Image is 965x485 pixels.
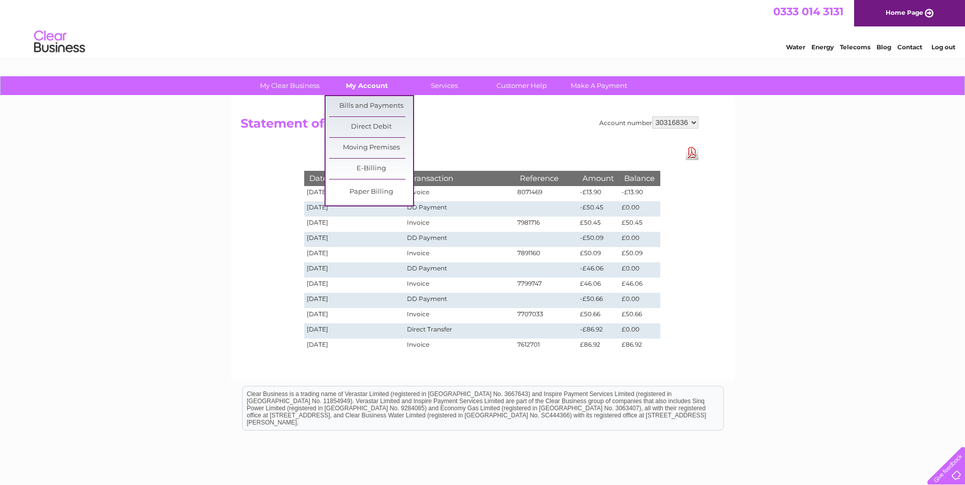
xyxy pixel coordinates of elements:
td: £50.45 [577,217,619,232]
td: [DATE] [304,247,405,262]
a: E-Billing [329,159,413,179]
a: My Account [325,76,409,95]
td: -£13.90 [619,186,660,201]
a: Blog [876,43,891,51]
a: Water [786,43,805,51]
td: £0.00 [619,201,660,217]
td: Invoice [404,308,514,323]
td: £50.09 [619,247,660,262]
td: [DATE] [304,201,405,217]
td: [DATE] [304,232,405,247]
td: -£50.45 [577,201,619,217]
td: [DATE] [304,308,405,323]
td: -£86.92 [577,323,619,339]
a: Energy [811,43,834,51]
td: [DATE] [304,262,405,278]
th: Reference [515,171,578,186]
td: -£50.66 [577,293,619,308]
td: [DATE] [304,293,405,308]
td: 7891160 [515,247,578,262]
td: 7612701 [515,339,578,354]
div: Clear Business is a trading name of Verastar Limited (registered in [GEOGRAPHIC_DATA] No. 3667643... [243,6,723,49]
img: logo.png [34,26,85,57]
td: DD Payment [404,293,514,308]
td: [DATE] [304,186,405,201]
td: 7707033 [515,308,578,323]
a: Download Pdf [686,145,698,160]
a: Telecoms [840,43,870,51]
td: £46.06 [577,278,619,293]
td: -£50.09 [577,232,619,247]
a: Services [402,76,486,95]
a: Contact [897,43,922,51]
td: [DATE] [304,217,405,232]
td: Direct Transfer [404,323,514,339]
td: £46.06 [619,278,660,293]
div: Account number [599,116,698,129]
td: £0.00 [619,232,660,247]
a: Paper Billing [329,182,413,202]
td: £50.45 [619,217,660,232]
td: DD Payment [404,232,514,247]
th: Date [304,171,405,186]
th: Amount [577,171,619,186]
td: -£13.90 [577,186,619,201]
td: Invoice [404,278,514,293]
a: My Clear Business [248,76,332,95]
td: £86.92 [577,339,619,354]
td: 7799747 [515,278,578,293]
a: Make A Payment [557,76,641,95]
td: Invoice [404,247,514,262]
td: [DATE] [304,323,405,339]
a: Moving Premises [329,138,413,158]
th: Balance [619,171,660,186]
td: Invoice [404,217,514,232]
td: [DATE] [304,339,405,354]
a: 0333 014 3131 [773,5,843,18]
th: Transaction [404,171,514,186]
a: Direct Debit [329,117,413,137]
h2: Statement of Accounts [241,116,698,136]
td: £50.66 [619,308,660,323]
td: £0.00 [619,293,660,308]
td: [DATE] [304,278,405,293]
td: 7981716 [515,217,578,232]
td: £0.00 [619,323,660,339]
td: £0.00 [619,262,660,278]
a: Log out [931,43,955,51]
a: Bills and Payments [329,96,413,116]
td: £50.66 [577,308,619,323]
td: £50.09 [577,247,619,262]
td: Invoice [404,186,514,201]
td: Invoice [404,339,514,354]
td: DD Payment [404,201,514,217]
td: £86.92 [619,339,660,354]
td: DD Payment [404,262,514,278]
td: 8071469 [515,186,578,201]
a: Customer Help [480,76,564,95]
td: -£46.06 [577,262,619,278]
